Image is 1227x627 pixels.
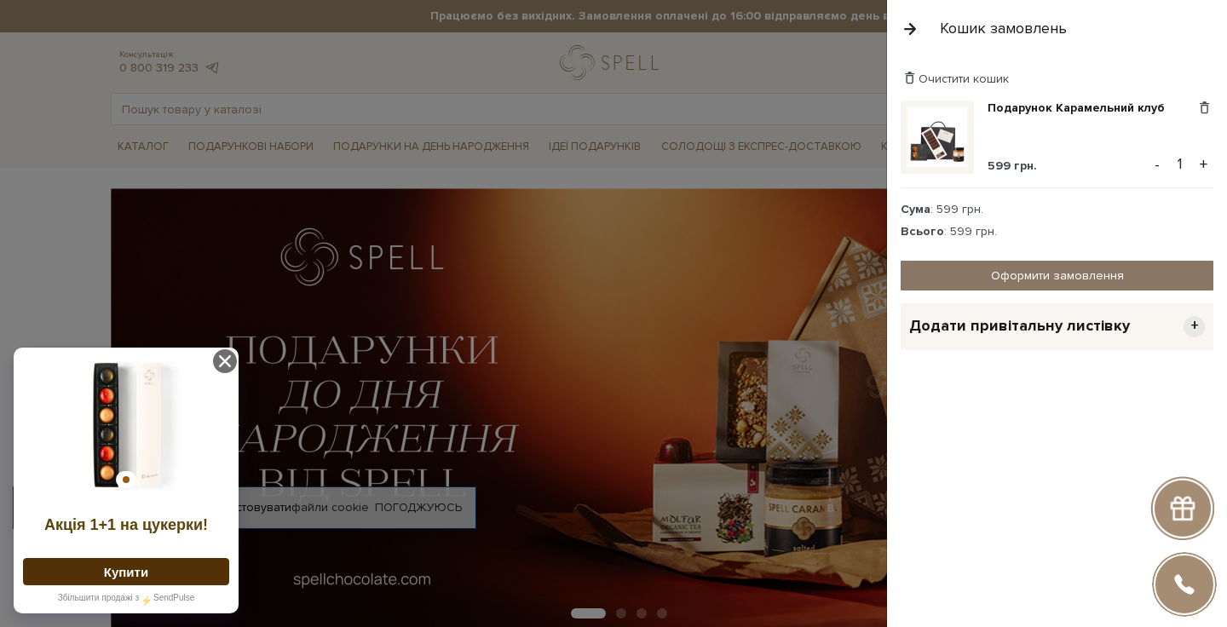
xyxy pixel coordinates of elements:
[901,202,1213,217] div: : 599 грн.
[1149,152,1166,177] button: -
[988,101,1178,116] a: Подарунок Карамельний клуб
[988,158,1037,173] span: 599 грн.
[901,224,1213,239] div: : 599 грн.
[901,202,930,216] strong: Сума
[901,71,1213,87] div: Очистити кошик
[901,224,944,239] strong: Всього
[1194,152,1213,177] button: +
[907,107,967,167] img: Подарунок Карамельний клуб
[940,19,1067,38] div: Кошик замовлень
[1184,316,1205,337] span: +
[901,261,1213,290] a: Оформити замовлення
[909,316,1130,336] span: Додати привітальну листівку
